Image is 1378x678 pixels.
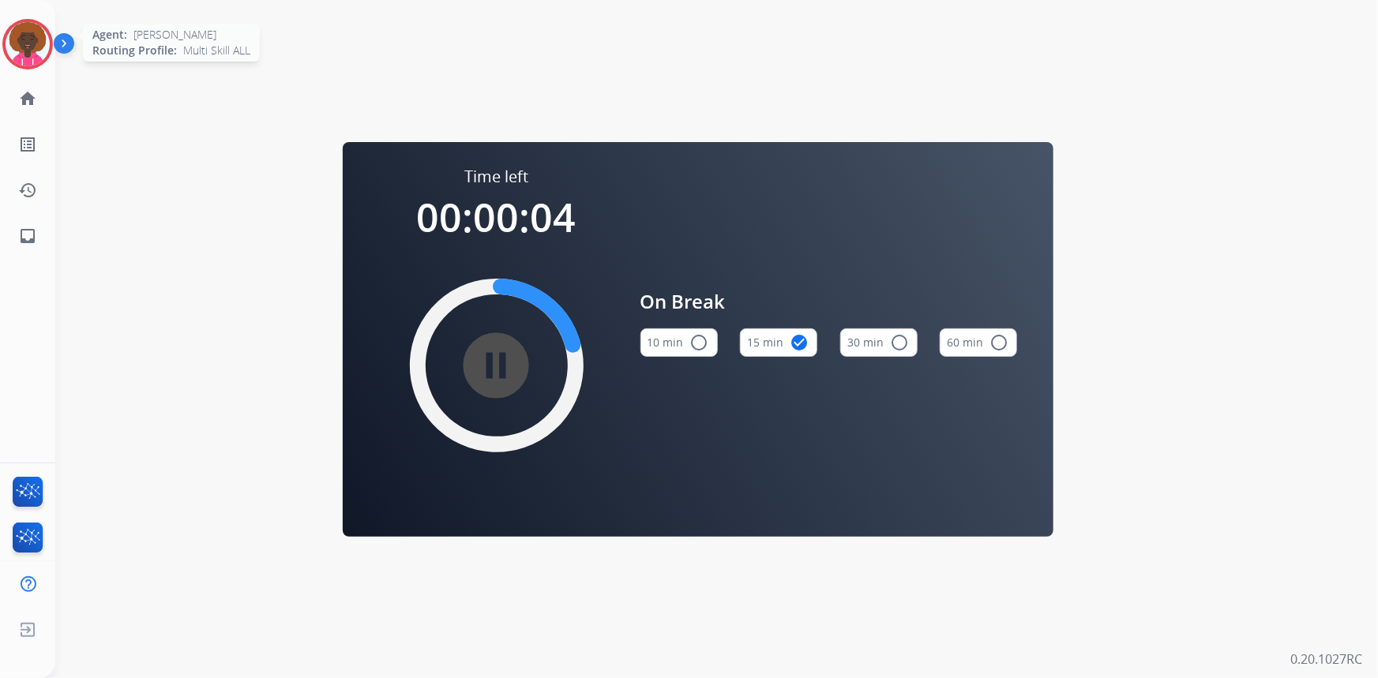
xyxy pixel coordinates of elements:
mat-icon: pause_circle_filled [487,356,506,375]
img: avatar [6,22,50,66]
mat-icon: check_circle [790,333,809,352]
button: 30 min [840,328,918,357]
mat-icon: list_alt [18,135,37,154]
span: Time left [464,166,528,188]
mat-icon: radio_button_unchecked [690,333,709,352]
mat-icon: inbox [18,227,37,245]
button: 10 min [640,328,718,357]
button: 60 min [940,328,1017,357]
span: [PERSON_NAME] [133,27,216,43]
span: Agent: [92,27,127,43]
mat-icon: home [18,89,37,108]
mat-icon: history [18,181,37,200]
mat-icon: radio_button_unchecked [890,333,909,352]
span: On Break [640,287,1018,316]
span: Multi Skill ALL [183,43,250,58]
p: 0.20.1027RC [1290,650,1362,669]
span: 00:00:04 [417,190,576,244]
mat-icon: radio_button_unchecked [989,333,1008,352]
button: 15 min [740,328,817,357]
span: Routing Profile: [92,43,177,58]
